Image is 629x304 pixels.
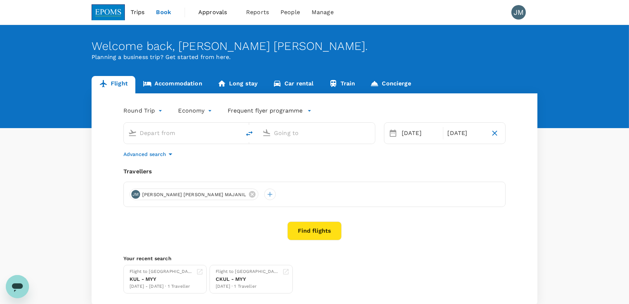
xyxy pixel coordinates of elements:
button: Find flights [287,221,342,240]
div: Flight to [GEOGRAPHIC_DATA] [130,268,193,275]
div: JM [131,190,140,199]
button: Open [236,132,237,134]
p: Advanced search [123,151,166,158]
button: delete [241,125,258,142]
span: People [280,8,300,17]
div: JM[PERSON_NAME] [PERSON_NAME] MAJANIL [130,189,258,200]
a: Flight [92,76,135,93]
div: [DATE] · 1 Traveller [216,283,279,290]
div: Welcome back , [PERSON_NAME] [PERSON_NAME] . [92,39,537,53]
a: Accommodation [135,76,210,93]
span: Approvals [198,8,235,17]
span: Reports [246,8,269,17]
input: Going to [274,127,360,139]
div: [DATE] [445,126,487,140]
span: Book [156,8,171,17]
div: Flight to [GEOGRAPHIC_DATA] [216,268,279,275]
a: Long stay [210,76,265,93]
a: Concierge [363,76,418,93]
span: Manage [312,8,334,17]
div: Round Trip [123,105,164,117]
button: Frequent flyer programme [228,106,312,115]
span: Trips [131,8,145,17]
div: KUL - MYY [130,275,193,283]
input: Depart from [140,127,225,139]
img: EPOMS SDN BHD [92,4,125,20]
div: Economy [178,105,214,117]
p: Your recent search [123,255,506,262]
div: [DATE] - [DATE] · 1 Traveller [130,283,193,290]
div: Travellers [123,167,506,176]
button: Open [370,132,371,134]
div: CKUL - MYY [216,275,279,283]
p: Planning a business trip? Get started from here. [92,53,537,62]
iframe: Button to launch messaging window [6,275,29,298]
a: Car rental [265,76,321,93]
button: Advanced search [123,150,175,159]
div: [DATE] [399,126,442,140]
div: JM [511,5,526,20]
a: Train [321,76,363,93]
p: Frequent flyer programme [228,106,303,115]
span: [PERSON_NAME] [PERSON_NAME] MAJANIL [138,191,250,198]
